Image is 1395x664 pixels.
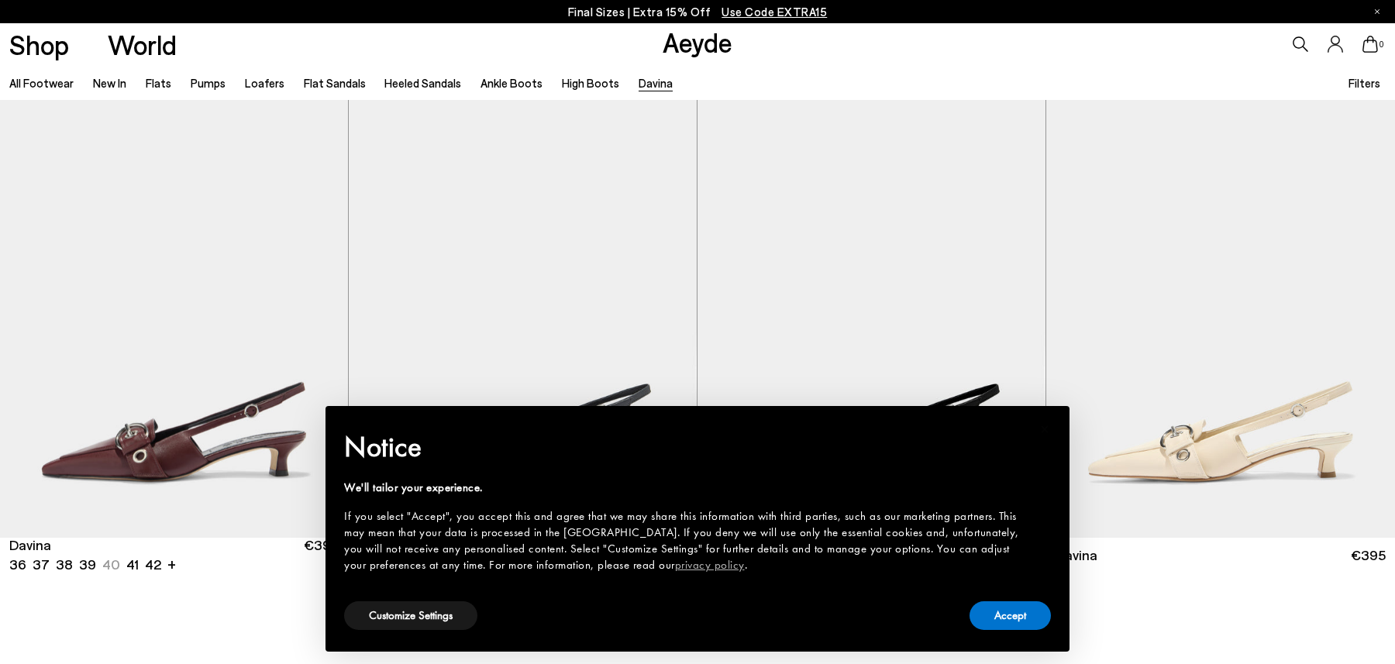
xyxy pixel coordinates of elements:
h2: Notice [344,427,1026,467]
a: Loafers [245,76,284,90]
a: Aeyde [663,26,732,58]
span: €395 [1351,545,1386,565]
a: World [108,31,177,58]
a: High Boots [562,76,619,90]
span: Davina [9,535,51,555]
span: × [1040,417,1050,441]
button: Customize Settings [344,601,477,630]
li: 39 [79,555,96,574]
a: All Footwear [9,76,74,90]
li: 37 [33,555,50,574]
li: 38 [56,555,73,574]
div: If you select "Accept", you accept this and agree that we may share this information with third p... [344,508,1026,573]
a: Pumps [191,76,226,90]
a: Davina [639,76,673,90]
span: 0 [1378,40,1386,49]
li: 42 [145,555,161,574]
li: 41 [126,555,139,574]
p: Final Sizes | Extra 15% Off [568,2,828,22]
img: Davina Eyelet Slingback Pumps [1046,100,1395,537]
button: Close this notice [1026,411,1063,448]
span: Navigate to /collections/ss25-final-sizes [722,5,827,19]
a: Heeled Sandals [384,76,461,90]
span: €395 [304,535,339,574]
ul: variant [9,555,157,574]
a: Davina €395 [1046,538,1395,573]
button: Accept [970,601,1051,630]
a: 0 [1362,36,1378,53]
a: New In [93,76,126,90]
li: + [167,553,176,574]
a: Flat Sandals [304,76,366,90]
img: Davina Eyelet Slingback Pumps [349,100,697,537]
a: Ankle Boots [480,76,542,90]
a: Shop [9,31,69,58]
span: Filters [1348,76,1380,90]
div: We'll tailor your experience. [344,480,1026,496]
a: privacy policy [675,557,745,573]
a: Flats [146,76,171,90]
img: Davina Eyelet Slingback Pumps [697,100,1045,537]
li: 36 [9,555,26,574]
